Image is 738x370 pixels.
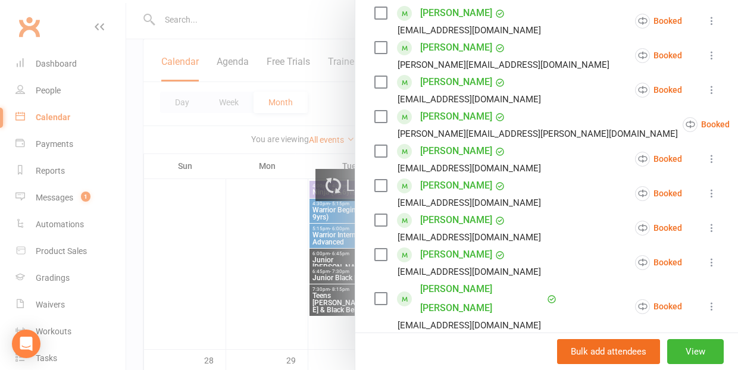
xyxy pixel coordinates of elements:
a: [PERSON_NAME] [420,176,492,195]
div: [EMAIL_ADDRESS][DOMAIN_NAME] [398,264,541,280]
a: [PERSON_NAME] [420,4,492,23]
button: Bulk add attendees [557,339,660,364]
div: Booked [683,117,730,132]
div: [EMAIL_ADDRESS][DOMAIN_NAME] [398,92,541,107]
a: [PERSON_NAME] [420,142,492,161]
div: Booked [635,14,682,29]
div: Booked [635,255,682,270]
div: [EMAIL_ADDRESS][DOMAIN_NAME] [398,195,541,211]
a: [PERSON_NAME] [420,38,492,57]
div: Open Intercom Messenger [12,330,40,358]
div: Booked [635,221,682,236]
div: Booked [635,152,682,167]
div: Booked [635,83,682,98]
a: [PERSON_NAME] [420,245,492,264]
a: [PERSON_NAME] [420,211,492,230]
a: [PERSON_NAME] [420,107,492,126]
div: [PERSON_NAME][EMAIL_ADDRESS][PERSON_NAME][DOMAIN_NAME] [398,126,678,142]
div: [PERSON_NAME][EMAIL_ADDRESS][DOMAIN_NAME] [398,57,609,73]
div: Booked [635,186,682,201]
div: [EMAIL_ADDRESS][DOMAIN_NAME] [398,23,541,38]
div: Booked [635,48,682,63]
div: [EMAIL_ADDRESS][DOMAIN_NAME] [398,318,541,333]
a: [PERSON_NAME] [PERSON_NAME] [420,280,544,318]
div: [EMAIL_ADDRESS][DOMAIN_NAME] [398,161,541,176]
div: [EMAIL_ADDRESS][DOMAIN_NAME] [398,230,541,245]
a: [PERSON_NAME] [420,73,492,92]
div: Booked [635,299,682,314]
button: View [667,339,724,364]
